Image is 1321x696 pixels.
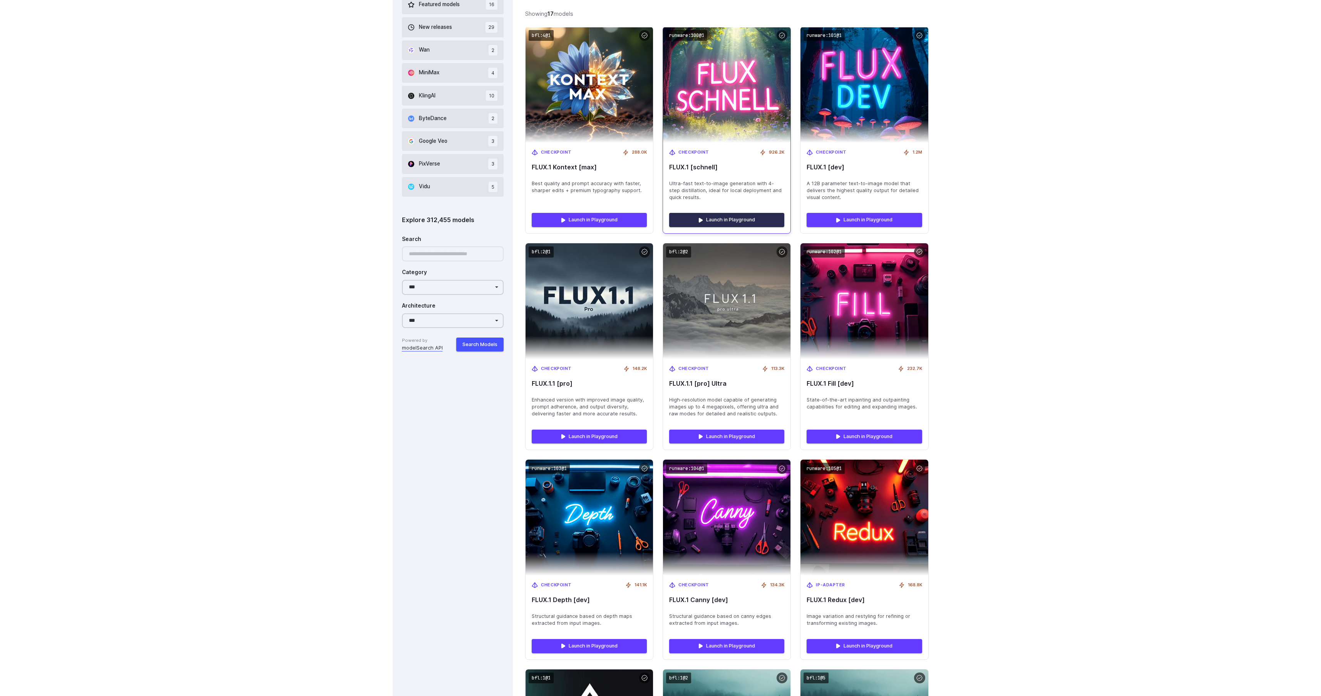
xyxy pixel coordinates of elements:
span: 5 [489,182,497,192]
span: High-resolution model capable of generating images up to 4 megapixels, offering ultra and raw mod... [669,397,784,417]
span: 4 [488,68,497,78]
a: Launch in Playground [532,213,647,227]
code: runware:104@1 [666,463,707,474]
a: Launch in Playground [669,639,784,653]
span: Checkpoint [678,149,709,156]
span: 2 [489,45,497,55]
img: FLUX.1.1 [pro] Ultra [663,243,790,359]
div: Showing models [525,9,573,18]
a: Launch in Playground [807,213,922,227]
button: ByteDance 2 [402,109,504,128]
span: Enhanced version with improved image quality, prompt adherence, and output diversity, delivering ... [532,397,647,417]
span: New releases [419,23,452,32]
span: Checkpoint [541,149,572,156]
span: FLUX.1 [dev] [807,164,922,171]
span: Checkpoint [541,365,572,372]
img: FLUX.1 [schnell] [657,21,797,149]
a: Launch in Playground [669,213,784,227]
span: 1.2M [912,149,922,156]
span: FLUX.1 Canny [dev] [669,596,784,604]
select: Architecture [402,313,504,328]
label: Search [402,235,421,244]
span: 113.3K [771,365,784,372]
img: FLUX.1 Canny [dev] [663,460,790,576]
span: 141.1K [635,582,647,589]
span: A 12B parameter text-to-image model that delivers the highest quality output for detailed visual ... [807,180,922,201]
span: 148.2K [633,365,647,372]
a: Launch in Playground [532,639,647,653]
button: Google Veo 3 [402,131,504,151]
a: modelSearch API [402,344,443,352]
button: PixVerse 3 [402,154,504,174]
button: Vidu 5 [402,177,504,197]
span: PixVerse [419,160,440,168]
span: 2 [489,113,497,124]
button: Wan 2 [402,40,504,60]
code: runware:105@1 [804,463,845,474]
code: runware:103@1 [529,463,570,474]
span: FLUX.1.1 [pro] [532,380,647,387]
img: FLUX.1.1 [pro] [526,243,653,359]
span: Powered by [402,337,443,344]
span: Google Veo [419,137,447,146]
span: Structural guidance based on canny edges extracted from input images. [669,613,784,627]
span: FLUX.1 Depth [dev] [532,596,647,604]
span: FLUX.1 Fill [dev] [807,380,922,387]
span: 3 [488,136,497,146]
span: Vidu [419,182,430,191]
span: Featured models [419,0,460,9]
span: 29 [486,22,497,32]
a: Launch in Playground [532,430,647,443]
span: IP-Adapter [816,582,845,589]
span: Image variation and restyling for refining or transforming existing images. [807,613,922,627]
span: 232.7K [907,365,922,372]
span: MiniMax [419,69,439,77]
code: bfl:2@2 [666,246,691,258]
button: Search Models [456,338,504,351]
img: FLUX.1 Redux [dev] [800,460,928,576]
code: bfl:4@1 [529,30,554,41]
span: Best quality and prompt accuracy with faster, sharper edits + premium typography support. [532,180,647,194]
span: 926.2K [769,149,784,156]
span: 10 [486,90,497,101]
a: Launch in Playground [807,639,922,653]
span: Structural guidance based on depth maps extracted from input images. [532,613,647,627]
code: bfl:1@1 [529,673,554,684]
span: Checkpoint [678,365,709,372]
a: Launch in Playground [669,430,784,443]
button: New releases 29 [402,17,504,37]
span: Checkpoint [678,582,709,589]
span: 288.0K [632,149,647,156]
span: Wan [419,46,430,54]
span: Checkpoint [541,582,572,589]
code: bfl:1@2 [666,673,691,684]
span: 168.8K [908,582,922,589]
code: runware:102@1 [804,246,845,258]
strong: 17 [547,10,554,17]
div: Explore 312,455 models [402,215,504,225]
span: Ultra-fast text-to-image generation with 4-step distillation, ideal for local deployment and quic... [669,180,784,201]
code: bfl:1@5 [804,673,829,684]
span: 3 [488,159,497,169]
span: KlingAI [419,92,435,100]
code: bfl:2@1 [529,246,554,258]
span: 134.3K [770,582,784,589]
span: ByteDance [419,114,447,123]
a: Launch in Playground [807,430,922,443]
button: KlingAI 10 [402,86,504,105]
img: FLUX.1 [dev] [800,27,928,143]
img: FLUX.1 Depth [dev] [526,460,653,576]
span: FLUX.1 [schnell] [669,164,784,171]
span: FLUX.1.1 [pro] Ultra [669,380,784,387]
span: FLUX.1 Kontext [max] [532,164,647,171]
img: FLUX.1 Kontext [max] [526,27,653,143]
label: Category [402,268,427,277]
code: runware:100@1 [666,30,707,41]
img: FLUX.1 Fill [dev] [800,243,928,359]
span: Checkpoint [816,149,847,156]
code: runware:101@1 [804,30,845,41]
label: Architecture [402,302,435,310]
span: Checkpoint [816,365,847,372]
span: State-of-the-art inpainting and outpainting capabilities for editing and expanding images. [807,397,922,410]
span: FLUX.1 Redux [dev] [807,596,922,604]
